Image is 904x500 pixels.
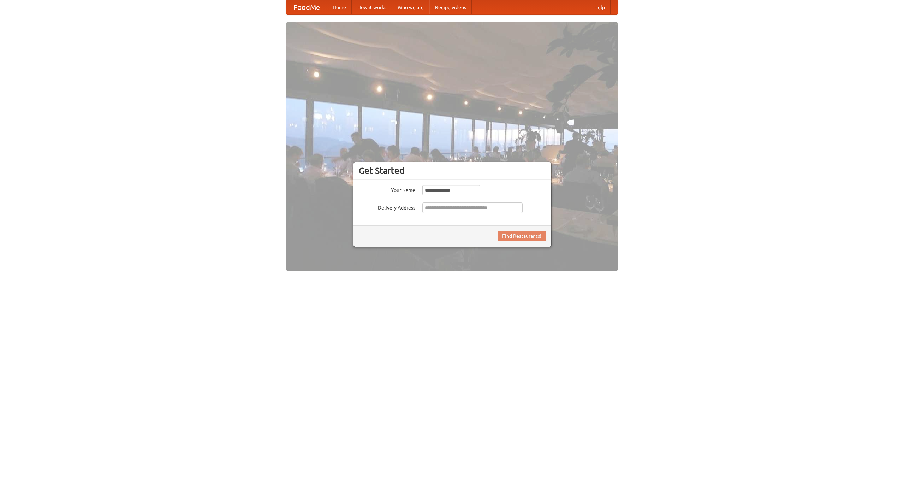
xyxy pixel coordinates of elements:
h3: Get Started [359,165,546,176]
label: Delivery Address [359,202,415,211]
a: Recipe videos [429,0,472,14]
label: Your Name [359,185,415,194]
a: Home [327,0,352,14]
a: How it works [352,0,392,14]
a: FoodMe [286,0,327,14]
button: Find Restaurants! [498,231,546,241]
a: Who we are [392,0,429,14]
a: Help [589,0,611,14]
